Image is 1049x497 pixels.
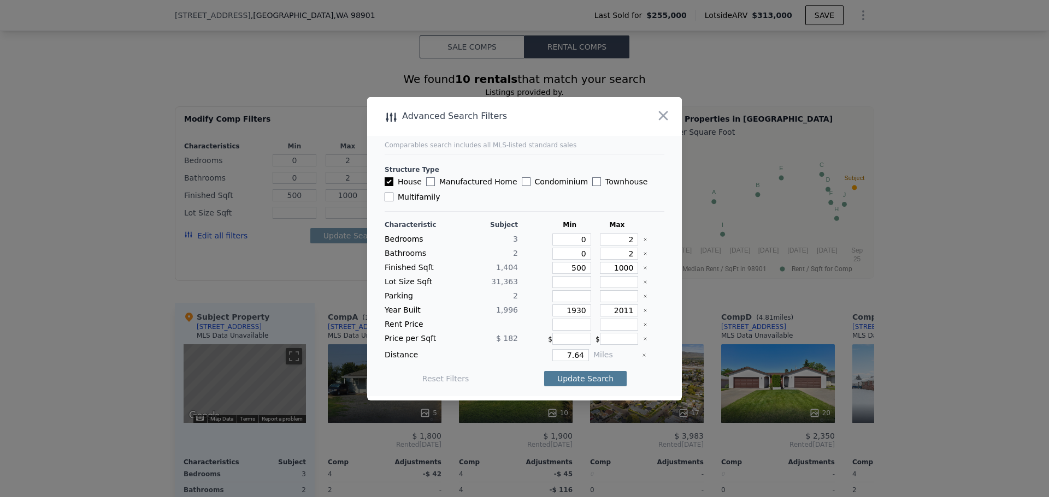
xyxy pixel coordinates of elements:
[385,304,449,316] div: Year Built
[513,291,518,300] span: 2
[385,290,449,302] div: Parking
[496,334,518,343] span: $ 182
[385,141,664,149] div: Comparables search includes all MLS-listed standard sales
[367,109,619,124] div: Advanced Search Filters
[596,220,639,229] div: Max
[453,220,518,229] div: Subject
[496,306,518,314] span: 1,996
[596,333,639,345] div: $
[385,193,393,201] input: Multifamily
[643,252,647,256] button: Clear
[385,276,449,288] div: Lot Size Sqft
[385,319,449,331] div: Rent Price
[643,322,647,327] button: Clear
[385,233,449,245] div: Bedrooms
[385,176,422,187] label: House
[426,177,435,186] input: Manufactured Home
[426,176,517,187] label: Manufactured Home
[385,248,449,260] div: Bathrooms
[496,263,518,272] span: 1,404
[385,333,449,345] div: Price per Sqft
[513,249,518,258] span: 2
[643,337,647,341] button: Clear
[592,176,647,187] label: Townhouse
[592,177,601,186] input: Townhouse
[643,280,647,284] button: Clear
[643,266,647,270] button: Clear
[593,349,638,361] div: Miles
[643,308,647,313] button: Clear
[548,220,591,229] div: Min
[385,177,393,186] input: House
[548,333,591,345] div: $
[385,220,449,229] div: Characteristic
[522,176,588,187] label: Condominium
[385,349,518,361] div: Distance
[643,294,647,298] button: Clear
[385,262,449,274] div: Finished Sqft
[643,237,647,242] button: Clear
[513,235,518,243] span: 3
[522,177,531,186] input: Condominium
[385,191,440,202] label: Multifamily
[544,371,627,386] button: Update Search
[422,373,469,384] button: Reset
[385,165,664,174] div: Structure Type
[642,353,646,357] button: Clear
[491,277,518,286] span: 31,363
